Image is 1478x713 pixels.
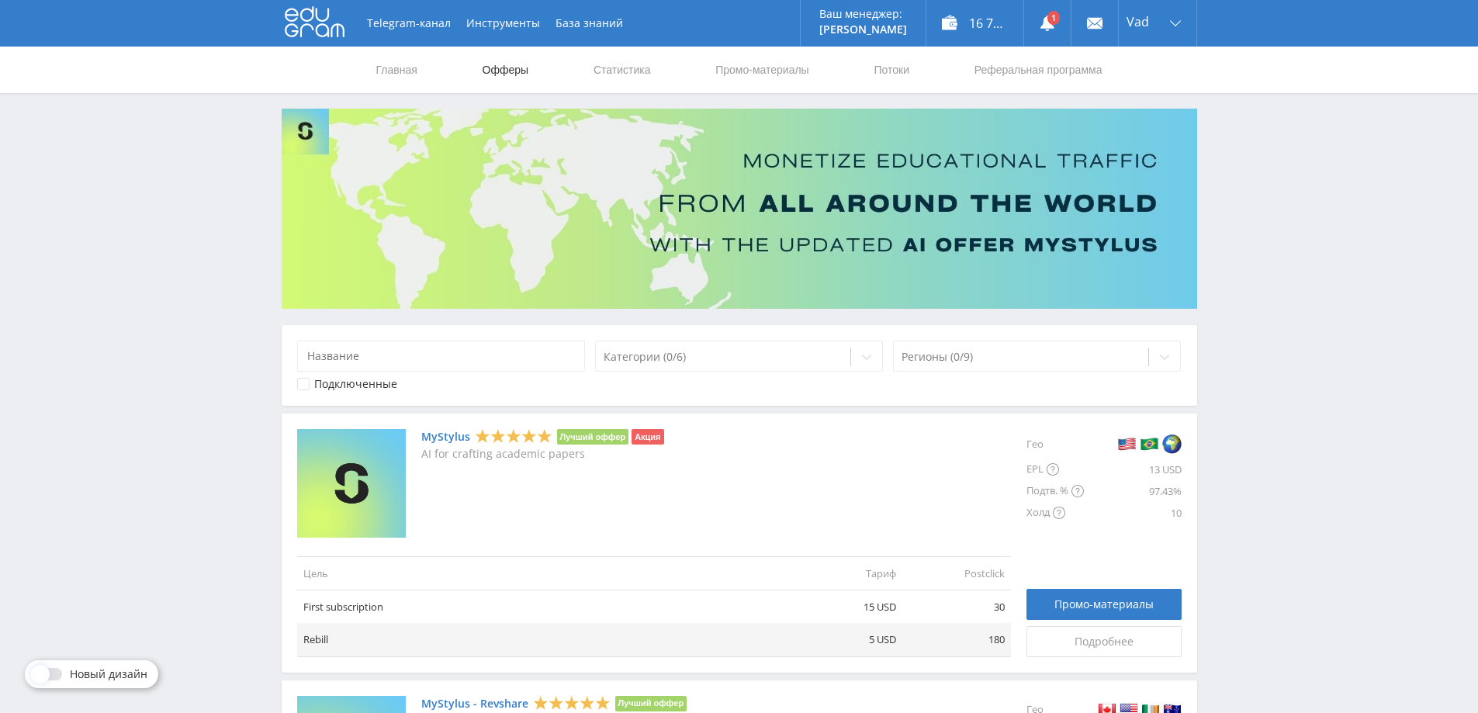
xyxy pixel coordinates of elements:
[973,47,1104,93] a: Реферальная программа
[421,697,528,710] a: MyStylus - Revshare
[1054,598,1154,611] span: Промо-материалы
[714,47,810,93] a: Промо-материалы
[902,590,1011,624] td: 30
[1084,459,1182,480] div: 13 USD
[475,428,552,445] div: 5 Stars
[282,109,1197,309] img: Banner
[794,556,902,590] td: Тариф
[533,694,611,711] div: 5 Stars
[1026,459,1084,480] div: EPL
[297,590,794,624] td: First subscription
[592,47,652,93] a: Статистика
[902,556,1011,590] td: Postclick
[297,623,794,656] td: Rebill
[1084,480,1182,502] div: 97.43%
[297,556,794,590] td: Цель
[421,431,470,443] a: MyStylus
[557,429,629,445] li: Лучший оффер
[1075,635,1134,648] span: Подробнее
[1026,589,1182,620] a: Промо-материалы
[794,590,902,624] td: 15 USD
[1084,502,1182,524] div: 10
[297,429,406,538] img: MyStylus
[1026,502,1084,524] div: Холд
[70,668,147,680] span: Новый дизайн
[1026,626,1182,657] a: Подробнее
[1026,480,1084,502] div: Подтв. %
[297,341,586,372] input: Название
[421,448,664,460] p: AI for crafting academic papers
[481,47,531,93] a: Офферы
[1026,429,1084,459] div: Гео
[632,429,663,445] li: Акция
[902,623,1011,656] td: 180
[314,378,397,390] div: Подключенные
[819,8,907,20] p: Ваш менеджер:
[375,47,419,93] a: Главная
[794,623,902,656] td: 5 USD
[819,23,907,36] p: [PERSON_NAME]
[872,47,911,93] a: Потоки
[1127,16,1149,28] span: Vad
[615,696,687,711] li: Лучший оффер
